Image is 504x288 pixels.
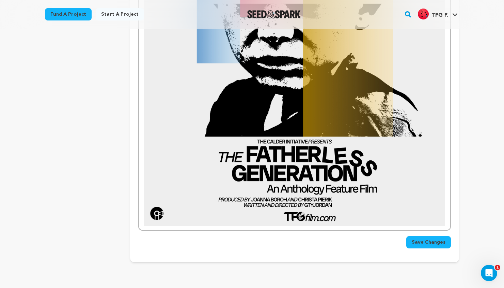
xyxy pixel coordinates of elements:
[418,9,448,19] div: TFG F.'s Profile
[96,8,144,20] a: Start a project
[406,236,451,248] button: Save Changes
[45,8,92,20] a: Fund a project
[431,13,448,18] span: TFG F.
[481,265,497,281] iframe: Intercom live chat
[418,9,429,19] img: c299bf83c30c3664.png
[412,239,445,246] span: Save Changes
[247,10,301,18] a: Seed&Spark Homepage
[416,7,459,21] span: TFG F.'s Profile
[416,7,459,19] a: TFG F.'s Profile
[247,10,301,18] img: Seed&Spark Logo Dark Mode
[495,265,500,270] span: 1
